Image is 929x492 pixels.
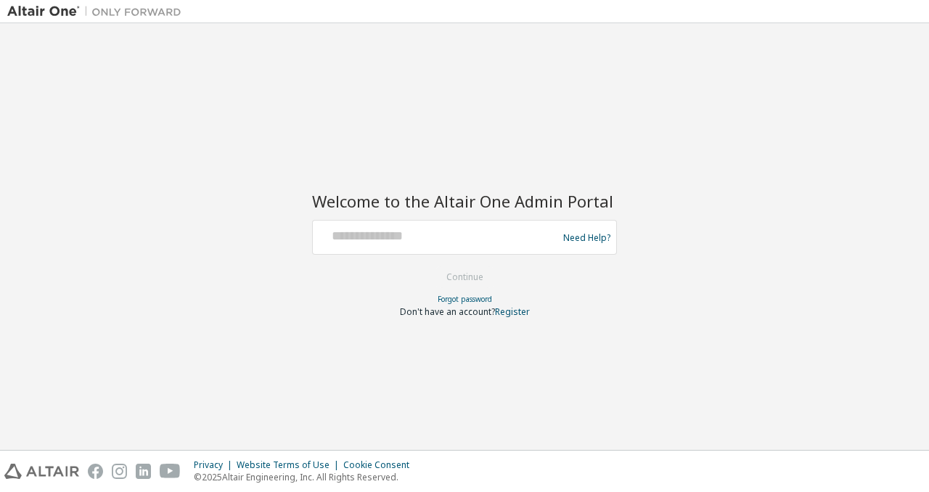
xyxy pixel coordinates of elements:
img: youtube.svg [160,464,181,479]
img: Altair One [7,4,189,19]
img: linkedin.svg [136,464,151,479]
a: Forgot password [438,294,492,304]
div: Cookie Consent [343,459,418,471]
h2: Welcome to the Altair One Admin Portal [312,191,617,211]
div: Privacy [194,459,237,471]
div: Website Terms of Use [237,459,343,471]
a: Register [495,306,530,318]
img: facebook.svg [88,464,103,479]
a: Need Help? [563,237,610,238]
img: instagram.svg [112,464,127,479]
span: Don't have an account? [400,306,495,318]
img: altair_logo.svg [4,464,79,479]
p: © 2025 Altair Engineering, Inc. All Rights Reserved. [194,471,418,483]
